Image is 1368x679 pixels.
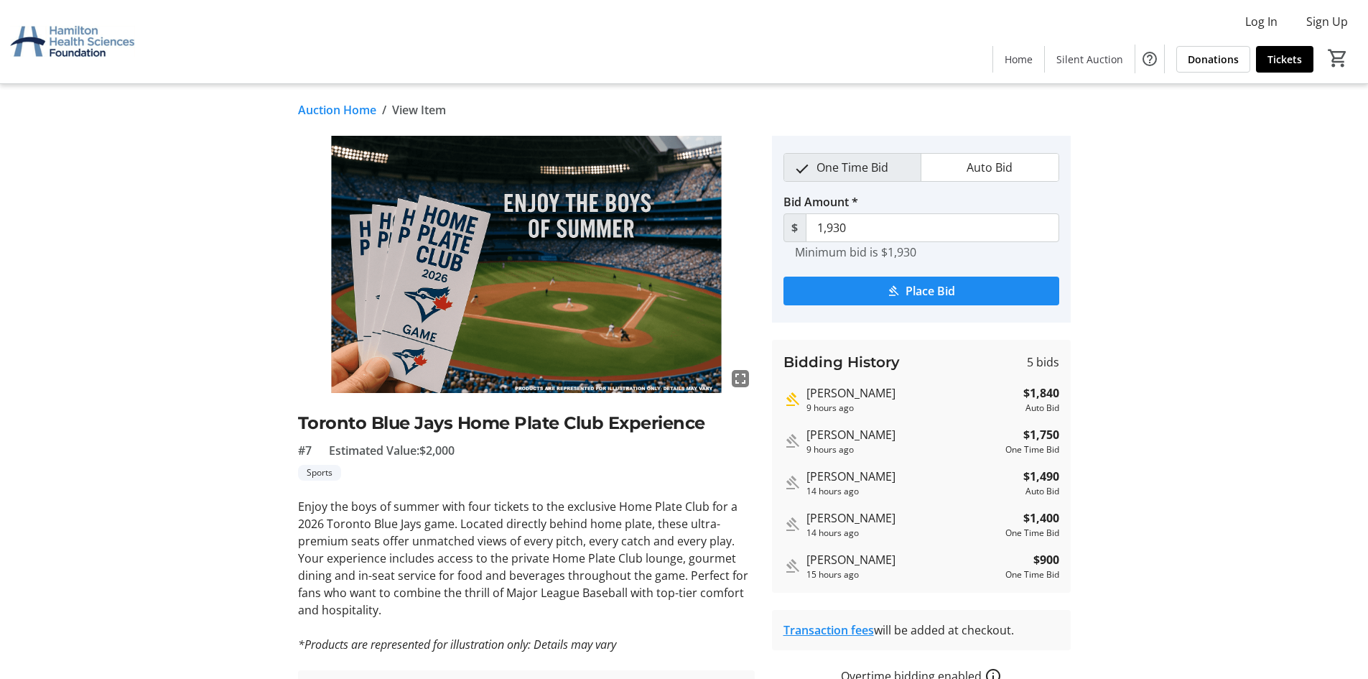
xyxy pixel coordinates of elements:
button: Log In [1234,10,1289,33]
mat-icon: Outbid [783,516,801,533]
div: [PERSON_NAME] [806,468,1018,485]
mat-icon: Outbid [783,558,801,575]
button: Cart [1325,45,1351,71]
tr-label-badge: Sports [298,465,341,481]
span: / [382,101,386,119]
span: $ [783,213,806,242]
mat-icon: Outbid [783,433,801,450]
button: Place Bid [783,277,1059,305]
em: *Products are represented for illustration only: Details may vary [298,637,616,652]
div: will be added at checkout. [783,622,1059,639]
div: 9 hours ago [806,443,1000,456]
a: Donations [1176,46,1250,73]
a: Auction Home [298,101,376,119]
mat-icon: Highest bid [783,391,801,408]
tr-hint: Minimum bid is $1,930 [795,245,916,259]
strong: $1,750 [1023,426,1059,443]
img: Hamilton Health Sciences Foundation's Logo [9,6,136,78]
div: 9 hours ago [806,402,1018,415]
span: View Item [392,101,446,119]
div: 14 hours ago [806,485,1018,498]
strong: $900 [1033,551,1059,568]
h3: Bidding History [783,351,900,373]
span: 5 bids [1027,354,1059,371]
span: Auto Bid [958,154,1021,181]
a: Home [993,46,1044,73]
a: Transaction fees [783,622,874,638]
strong: $1,490 [1023,468,1059,485]
div: [PERSON_NAME] [806,426,1000,443]
label: Bid Amount * [783,193,858,211]
span: Donations [1188,52,1239,67]
div: [PERSON_NAME] [806,384,1018,402]
div: One Time Bid [1005,443,1059,456]
strong: $1,840 [1023,384,1059,402]
div: 15 hours ago [806,568,1000,581]
a: Silent Auction [1045,46,1135,73]
span: Tickets [1267,52,1302,67]
span: Home [1005,52,1033,67]
button: Help [1135,45,1164,73]
div: [PERSON_NAME] [806,551,1000,568]
div: [PERSON_NAME] [806,509,1000,527]
span: Place Bid [906,282,955,300]
mat-icon: Outbid [783,474,801,491]
p: Enjoy the boys of summer with four tickets to the exclusive Home Plate Club for a 2026 Toronto Bl... [298,498,755,619]
img: Image [298,136,755,393]
mat-icon: fullscreen [732,370,749,387]
h2: Toronto Blue Jays Home Plate Club Experience [298,410,755,436]
strong: $1,400 [1023,509,1059,527]
div: Auto Bid [1023,485,1059,498]
span: Estimated Value: $2,000 [329,442,455,459]
a: Tickets [1256,46,1313,73]
div: 14 hours ago [806,527,1000,540]
span: #7 [298,442,312,459]
span: Log In [1245,13,1278,30]
span: Sign Up [1306,13,1348,30]
span: Silent Auction [1056,52,1123,67]
div: One Time Bid [1005,527,1059,540]
span: One Time Bid [808,154,897,181]
div: Auto Bid [1023,402,1059,415]
div: One Time Bid [1005,568,1059,581]
button: Sign Up [1295,10,1359,33]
